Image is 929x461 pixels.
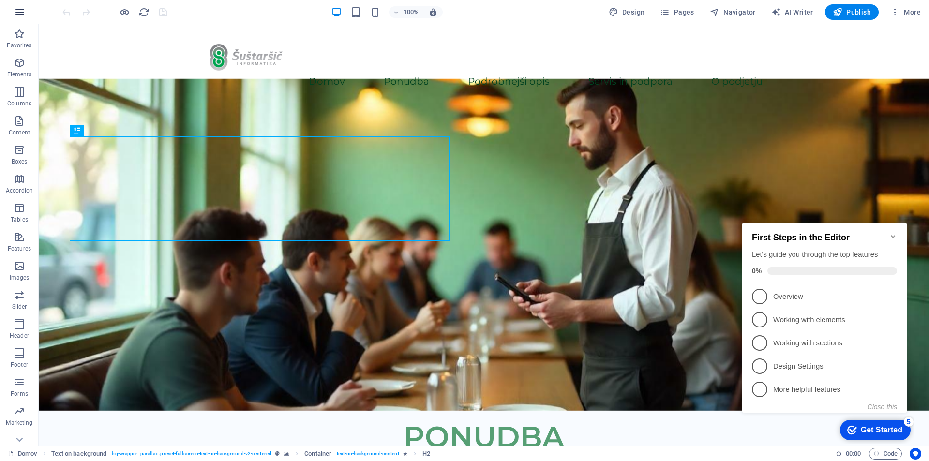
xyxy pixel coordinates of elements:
i: This element contains a background [284,451,289,456]
li: Design Settings [4,146,168,169]
p: Favorites [7,42,31,49]
li: Working with sections [4,122,168,146]
button: Navigator [706,4,760,20]
p: Columns [7,100,31,107]
p: Working with sections [35,129,151,139]
button: Design [605,4,649,20]
span: More [890,7,921,17]
p: Images [10,274,30,282]
button: Code [869,448,902,460]
h6: 100% [404,6,419,18]
div: 5 [165,208,175,218]
button: 100% [389,6,423,18]
button: AI Writer [767,4,817,20]
button: reload [138,6,150,18]
p: Elements [7,71,32,78]
div: Design (Ctrl+Alt+Y) [605,4,649,20]
nav: breadcrumb [51,448,430,460]
i: This element is a customizable preset [275,451,280,456]
span: Click to select. Double-click to edit [51,448,107,460]
div: Get Started [122,217,164,225]
p: Marketing [6,419,32,427]
h2: First Steps in the Editor [14,24,159,34]
button: Close this [129,194,159,202]
span: 00 00 [846,448,861,460]
button: Publish [825,4,879,20]
li: Working with elements [4,99,168,122]
p: Accordion [6,187,33,194]
button: Pages [656,4,698,20]
p: Overview [35,83,151,93]
p: Forms [11,390,28,398]
div: Minimize checklist [151,24,159,31]
i: On resize automatically adjust zoom level to fit chosen device. [429,8,437,16]
p: Slider [12,303,27,311]
i: Element contains an animation [403,451,407,456]
div: Get Started 5 items remaining, 0% complete [102,211,172,231]
p: Footer [11,361,28,369]
li: More helpful features [4,169,168,192]
p: Working with elements [35,106,151,116]
button: More [886,4,925,20]
button: Click here to leave preview mode and continue editing [119,6,130,18]
span: AI Writer [771,7,813,17]
i: Reload page [138,7,150,18]
span: 0% [14,58,29,66]
span: Navigator [710,7,756,17]
span: Click to select. Double-click to edit [304,448,331,460]
p: More helpful features [35,176,151,186]
p: Features [8,245,31,253]
span: Click to select. Double-click to edit [422,448,430,460]
p: Header [10,332,29,340]
p: Content [9,129,30,136]
span: . bg-wrapper .parallax .preset-fullscreen-text-on-background-v2-centered [110,448,271,460]
button: Usercentrics [910,448,921,460]
span: Pages [660,7,694,17]
p: Tables [11,216,28,223]
span: Publish [833,7,871,17]
p: Boxes [12,158,28,165]
span: . text-on-background-content [335,448,399,460]
p: Design Settings [35,152,151,163]
span: Code [873,448,898,460]
li: Overview [4,76,168,99]
span: : [853,450,854,457]
a: Click to cancel selection. Double-click to open Pages [8,448,37,460]
h6: Session time [836,448,861,460]
div: Let's guide you through the top features [14,41,159,51]
span: Design [609,7,645,17]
